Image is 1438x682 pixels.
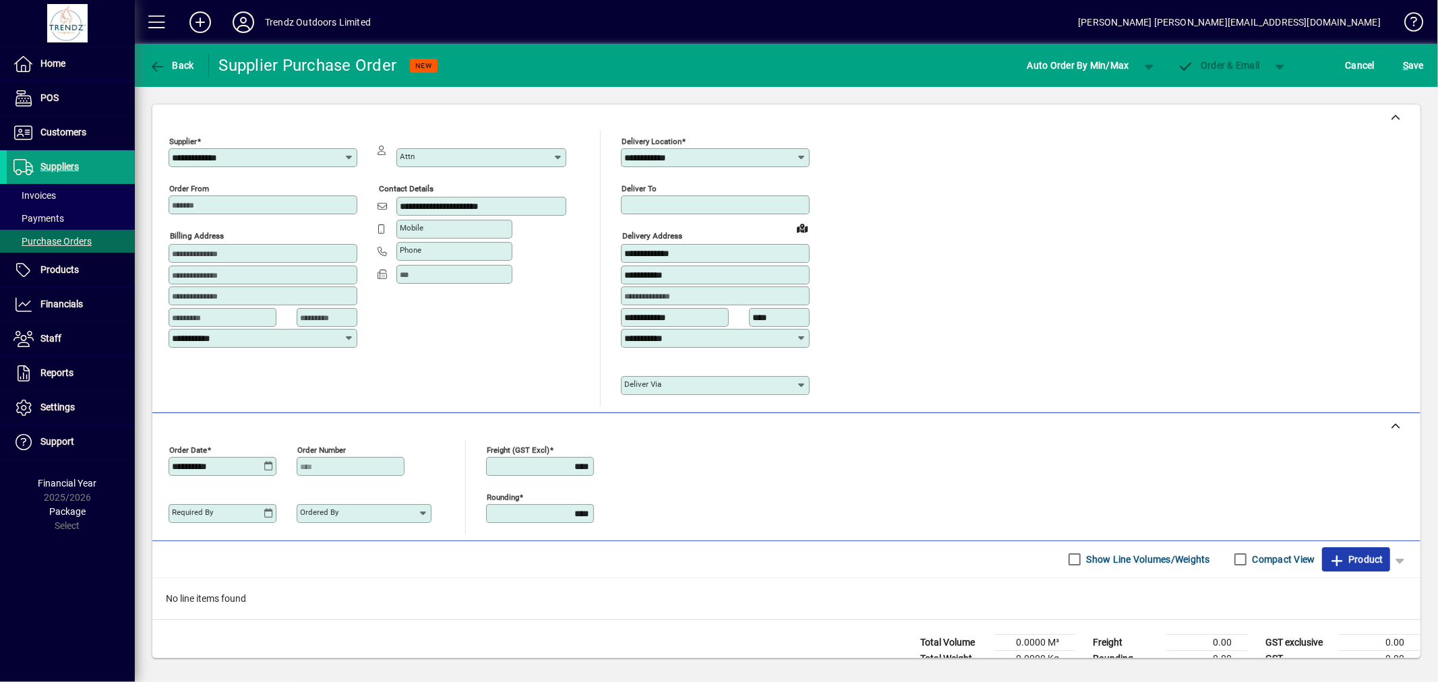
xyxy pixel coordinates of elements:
[622,137,682,146] mat-label: Delivery Location
[169,184,209,193] mat-label: Order from
[994,650,1075,666] td: 0.0000 Kg
[7,253,135,287] a: Products
[13,213,64,224] span: Payments
[400,152,415,161] mat-label: Attn
[1086,650,1167,666] td: Rounding
[7,184,135,207] a: Invoices
[7,288,135,321] a: Financials
[7,47,135,81] a: Home
[40,58,65,69] span: Home
[7,391,135,425] a: Settings
[169,445,207,454] mat-label: Order date
[40,402,75,412] span: Settings
[297,445,346,454] mat-label: Order number
[913,634,994,650] td: Total Volume
[40,436,74,447] span: Support
[1322,547,1390,571] button: Product
[1342,53,1379,77] button: Cancel
[40,127,86,137] span: Customers
[1078,11,1381,33] div: [PERSON_NAME] [PERSON_NAME][EMAIL_ADDRESS][DOMAIN_NAME]
[7,322,135,356] a: Staff
[7,82,135,115] a: POS
[146,53,198,77] button: Back
[1021,53,1136,77] button: Auto Order By Min/Max
[49,506,86,517] span: Package
[622,184,657,193] mat-label: Deliver To
[300,507,338,517] mat-label: Ordered by
[172,507,213,517] mat-label: Required by
[169,137,197,146] mat-label: Supplier
[7,356,135,390] a: Reports
[152,578,1420,619] div: No line items found
[487,445,549,454] mat-label: Freight (GST excl)
[149,60,194,71] span: Back
[415,61,432,70] span: NEW
[222,10,265,34] button: Profile
[1084,553,1210,566] label: Show Line Volumes/Weights
[1259,634,1340,650] td: GST exclusive
[1394,3,1421,46] a: Knowledge Base
[40,264,79,275] span: Products
[1027,55,1129,76] span: Auto Order By Min/Max
[40,299,83,309] span: Financials
[13,190,56,201] span: Invoices
[7,425,135,459] a: Support
[1250,553,1315,566] label: Compact View
[1400,53,1427,77] button: Save
[487,492,519,501] mat-label: Rounding
[624,379,661,389] mat-label: Deliver via
[1403,60,1408,71] span: S
[179,10,222,34] button: Add
[1171,53,1267,77] button: Order & Email
[219,55,397,76] div: Supplier Purchase Order
[791,217,813,239] a: View on map
[265,11,371,33] div: Trendz Outdoors Limited
[7,230,135,253] a: Purchase Orders
[1086,634,1167,650] td: Freight
[1178,60,1260,71] span: Order & Email
[1346,55,1375,76] span: Cancel
[40,161,79,172] span: Suppliers
[40,333,61,344] span: Staff
[40,367,73,378] span: Reports
[13,236,92,247] span: Purchase Orders
[913,650,994,666] td: Total Weight
[1340,650,1420,666] td: 0.00
[1259,650,1340,666] td: GST
[7,116,135,150] a: Customers
[400,245,421,255] mat-label: Phone
[1167,634,1248,650] td: 0.00
[38,478,97,489] span: Financial Year
[1403,55,1424,76] span: ave
[1167,650,1248,666] td: 0.00
[40,92,59,103] span: POS
[7,207,135,230] a: Payments
[994,634,1075,650] td: 0.0000 M³
[1329,549,1383,570] span: Product
[135,53,209,77] app-page-header-button: Back
[1340,634,1420,650] td: 0.00
[400,223,423,232] mat-label: Mobile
